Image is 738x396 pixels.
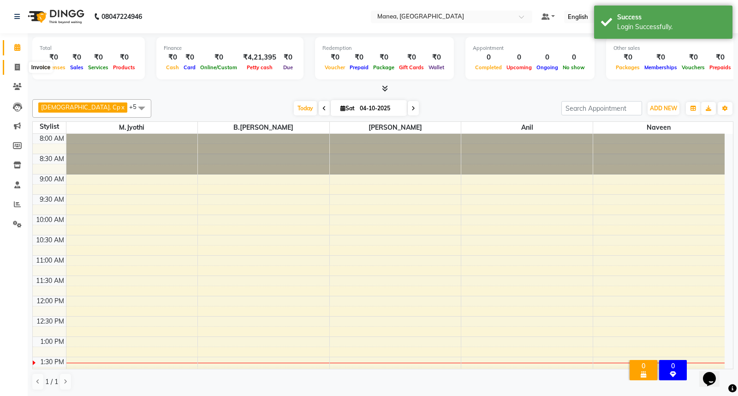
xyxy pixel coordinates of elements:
b: 08047224946 [101,4,142,30]
div: ₹0 [397,52,426,63]
div: ₹0 [613,52,642,63]
span: Online/Custom [198,64,239,71]
div: 10:30 AM [34,235,66,245]
span: No show [560,64,587,71]
div: ₹0 [642,52,679,63]
div: ₹0 [198,52,239,63]
span: naveen [593,122,725,133]
span: Sales [68,64,86,71]
span: ADD NEW [650,105,677,112]
span: B.[PERSON_NAME] [198,122,329,133]
div: 9:00 AM [38,174,66,184]
span: Due [281,64,295,71]
div: ₹0 [164,52,181,63]
div: ₹0 [280,52,296,63]
div: ₹0 [371,52,397,63]
span: Card [181,64,198,71]
div: 12:30 PM [35,317,66,326]
span: Prepaids [707,64,733,71]
div: Redemption [322,44,446,52]
div: 0 [661,362,685,370]
div: 11:30 AM [34,276,66,286]
a: x [120,103,125,111]
div: Login Successfully. [617,22,726,32]
span: Prepaid [347,64,371,71]
span: +5 [129,103,143,110]
div: 8:30 AM [38,154,66,164]
div: ₹0 [322,52,347,63]
div: 8:00 AM [38,134,66,144]
div: 10:00 AM [34,215,66,225]
div: 0 [560,52,587,63]
span: Services [86,64,111,71]
span: Cash [164,64,181,71]
span: Petty cash [244,64,275,71]
div: ₹0 [707,52,733,63]
div: ₹0 [679,52,707,63]
span: M.Jyothi [66,122,198,133]
div: ₹0 [347,52,371,63]
span: Sat [338,105,357,112]
iframe: chat widget [699,359,729,387]
div: 9:30 AM [38,195,66,204]
span: Memberships [642,64,679,71]
span: 1 / 1 [45,377,58,387]
div: 0 [504,52,534,63]
div: ₹0 [86,52,111,63]
div: 12:00 PM [35,296,66,306]
span: Vouchers [679,64,707,71]
div: Success [617,12,726,22]
span: Packages [613,64,642,71]
span: Upcoming [504,64,534,71]
input: 2025-10-04 [357,102,403,115]
span: Voucher [322,64,347,71]
div: 0 [473,52,504,63]
span: Wallet [426,64,446,71]
div: ₹0 [111,52,137,63]
div: ₹0 [181,52,198,63]
div: 1:00 PM [38,337,66,347]
span: Completed [473,64,504,71]
div: Total [40,44,137,52]
span: [PERSON_NAME] [330,122,461,133]
span: Today [294,101,317,115]
div: 11:00 AM [34,256,66,265]
span: [DEMOGRAPHIC_DATA]. Cp [41,103,120,111]
div: 0 [631,362,655,370]
div: ₹0 [68,52,86,63]
span: Gift Cards [397,64,426,71]
div: ₹0 [40,52,68,63]
div: Stylist [33,122,66,132]
div: Finance [164,44,296,52]
span: Ongoing [534,64,560,71]
span: Products [111,64,137,71]
span: Anil [461,122,593,133]
input: Search Appointment [561,101,642,115]
div: 0 [534,52,560,63]
button: ADD NEW [648,102,679,115]
div: Invoice [29,62,53,73]
span: Package [371,64,397,71]
div: ₹4,21,395 [239,52,280,63]
div: ₹0 [426,52,446,63]
div: Appointment [473,44,587,52]
img: logo [24,4,87,30]
div: 1:30 PM [38,357,66,367]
